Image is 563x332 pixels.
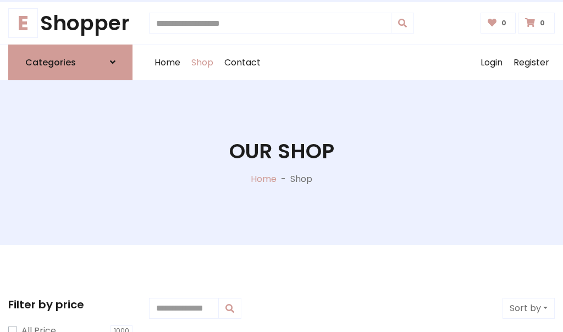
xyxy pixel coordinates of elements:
h1: Our Shop [229,139,334,164]
a: 0 [518,13,555,34]
a: Login [475,45,508,80]
a: Home [149,45,186,80]
button: Sort by [503,298,555,319]
span: 0 [499,18,509,28]
a: Contact [219,45,266,80]
a: Categories [8,45,133,80]
h1: Shopper [8,11,133,36]
a: 0 [481,13,516,34]
a: Shop [186,45,219,80]
span: E [8,8,38,38]
a: EShopper [8,11,133,36]
span: 0 [537,18,548,28]
h5: Filter by price [8,298,133,311]
p: Shop [290,173,312,186]
a: Home [251,173,277,185]
a: Register [508,45,555,80]
h6: Categories [25,57,76,68]
p: - [277,173,290,186]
